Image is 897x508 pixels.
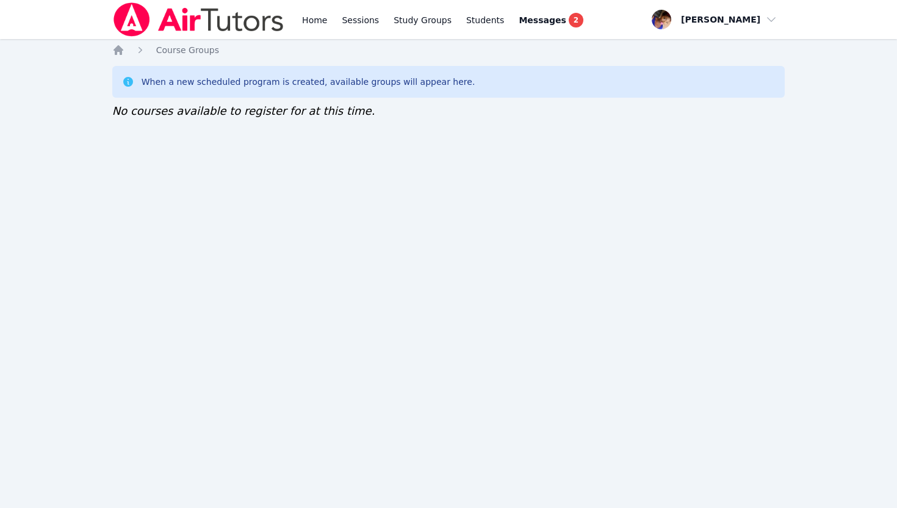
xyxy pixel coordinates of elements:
[156,44,219,56] a: Course Groups
[519,14,566,26] span: Messages
[112,44,785,56] nav: Breadcrumb
[112,104,375,117] span: No courses available to register for at this time.
[156,45,219,55] span: Course Groups
[569,13,583,27] span: 2
[112,2,285,37] img: Air Tutors
[142,76,475,88] div: When a new scheduled program is created, available groups will appear here.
